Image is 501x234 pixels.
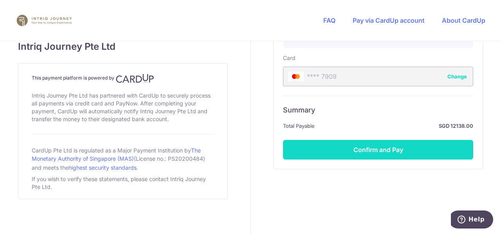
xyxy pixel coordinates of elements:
[283,121,315,131] span: Total Payable
[442,16,485,24] a: About CardUp
[32,174,214,192] div: If you wish to verify these statements, please contact Intriq Journey Pte Ltd.
[353,16,425,24] a: Pay via CardUp account
[283,140,473,160] button: Confirm and Pay
[318,121,473,131] strong: SGD 12138.00
[32,90,214,125] div: Intriq Journey Pte Ltd has partnered with CardUp to securely process all payments via credit card...
[116,74,154,83] img: CardUp
[32,74,214,83] h4: This payment platform is powered by
[283,105,473,115] h6: Summary
[32,147,201,162] a: The Monetary Authority of Singapore (MAS)
[283,54,296,62] label: Card
[32,144,214,174] div: CardUp Pte Ltd is regulated as a Major Payment Institution by (License no.: PS20200484) and meets...
[68,164,137,171] a: highest security standards
[447,73,467,80] button: Change
[323,16,335,24] a: FAQ
[18,40,228,54] span: Intriq Journey Pte Ltd
[451,210,493,230] iframe: Opens a widget where you can find more information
